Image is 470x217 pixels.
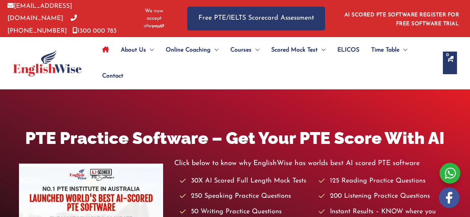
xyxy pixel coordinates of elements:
[211,37,218,63] span: Menu Toggle
[144,24,164,28] img: Afterpay-Logo
[319,190,451,203] li: 200 Listening Practice Questions
[252,37,259,63] span: Menu Toggle
[337,37,359,63] span: ELICOS
[121,37,146,63] span: About Us
[344,12,459,27] a: AI SCORED PTE SOFTWARE REGISTER FOR FREE SOFTWARE TRIAL
[180,175,312,187] li: 30X AI Scored Full Length Mock Tests
[7,15,77,34] a: [PHONE_NUMBER]
[160,37,224,63] a: Online CoachingMenu Toggle
[72,28,117,34] a: 1300 000 783
[146,37,154,63] span: Menu Toggle
[13,50,82,76] img: cropped-ew-logo
[187,7,325,30] a: Free PTE/IELTS Scorecard Assessment
[230,37,252,63] span: Courses
[96,37,435,89] nav: Site Navigation: Main Menu
[180,190,312,203] li: 250 Speaking Practice Questions
[166,37,211,63] span: Online Coaching
[224,37,265,63] a: CoursesMenu Toggle
[265,37,331,63] a: Scored Mock TestMenu Toggle
[102,63,123,89] span: Contact
[271,37,318,63] span: Scored Mock Test
[371,37,399,63] span: Time Table
[319,175,451,187] li: 125 Reading Practice Questions
[19,126,451,150] h1: PTE Practice Software – Get Your PTE Score With AI
[318,37,325,63] span: Menu Toggle
[399,37,407,63] span: Menu Toggle
[443,52,457,74] a: View Shopping Cart, empty
[365,37,413,63] a: Time TableMenu Toggle
[340,6,463,30] aside: Header Widget 1
[331,37,365,63] a: ELICOS
[96,63,123,89] a: Contact
[439,187,460,208] img: white-facebook.png
[174,157,451,170] p: Click below to know why EnglishWise has worlds best AI scored PTE software
[139,7,169,22] span: We now accept
[115,37,160,63] a: About UsMenu Toggle
[7,3,72,22] a: [EMAIL_ADDRESS][DOMAIN_NAME]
